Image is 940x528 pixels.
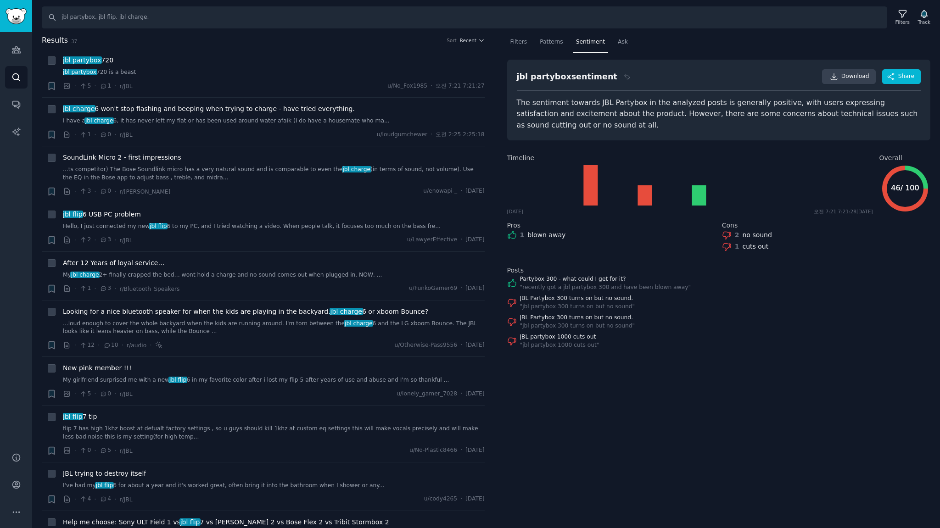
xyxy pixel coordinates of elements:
span: 오전 2:25 2:25:18 [436,131,485,139]
span: · [114,284,116,294]
span: 3 [100,236,111,244]
a: Partybox 300 - what could I get for it? [520,275,691,283]
span: u/LawyerEffective [407,236,458,244]
span: r/JBL [119,83,132,89]
span: SoundLink Micro 2 - first impressions [63,153,181,162]
a: Myjbl charge2+ finally crapped the bed… wont hold a charge and no sound comes out when plugged in... [63,271,485,279]
div: " jbl partybox 300 turns on but no sound " [520,303,635,311]
span: · [74,446,76,456]
span: r/JBL [119,132,132,138]
span: · [74,235,76,245]
span: · [460,446,462,455]
span: · [94,130,96,139]
span: 3 [79,187,91,195]
div: " jbl partybox 1000 cuts out " [520,341,599,350]
span: · [122,340,123,350]
span: r/JBL [119,448,132,454]
span: jbl partybox [62,69,97,75]
span: Overall [879,153,902,163]
span: [DATE] [465,236,484,244]
span: jbl charge [84,117,114,124]
a: flip 7 has high 1khz boost at defualt factory settings , so u guys should kill 1khz at custom eq ... [63,425,485,441]
span: r/JBL [119,237,132,244]
span: 6 USB PC problem [63,210,141,219]
span: Pros [507,221,521,230]
div: 1 [520,230,525,240]
span: jbl flip [168,377,187,383]
span: · [98,340,100,350]
a: JBL Partybox 300 turns on but no sound. [520,314,635,322]
span: Timeline [507,153,535,163]
span: r/audio [127,342,146,349]
span: u/No_Fox1985 [387,82,427,90]
span: · [94,389,96,399]
span: · [460,495,462,503]
div: jbl partybox sentiment [517,71,617,83]
input: Search Keyword [42,6,887,28]
span: 10 [103,341,118,350]
span: [DATE] [465,446,484,455]
span: jbl charge [330,308,363,315]
span: · [74,81,76,91]
a: I've had myjbl flip6 for about a year and it's worked great, often bring it into the bathroom whe... [63,482,485,490]
span: u/Otherwise-Pass9556 [394,341,457,350]
span: 5 [100,446,111,455]
span: 7 tip [63,412,97,422]
span: u/enowapi-_ [423,187,457,195]
div: Track [918,19,930,25]
span: · [114,495,116,504]
span: 0 [100,187,111,195]
span: · [114,187,116,196]
div: " jbl partybox 300 turns on but no sound " [520,322,635,330]
span: jbl charge [70,272,100,278]
a: I have ajbl charge6, it has never left my flat or has been used around water afaik (I do have a h... [63,117,485,125]
span: [DATE] [465,341,484,350]
div: The sentiment towards JBL Partybox in the analyzed posts is generally positive, with users expres... [517,97,921,131]
span: [DATE] [465,390,484,398]
span: [DATE] [465,495,484,503]
span: · [114,81,116,91]
span: Patterns [540,38,563,46]
span: jbl flip [62,211,83,218]
span: · [150,340,151,350]
span: u/cody4265 [424,495,457,503]
span: jbl charge [344,320,373,327]
text: 46 / 100 [891,183,919,192]
span: 0 [100,131,111,139]
a: My girlfriend surprised me with a newjbl flip6 in my favorite color after i lost my flip 5 after ... [63,376,485,384]
span: · [460,236,462,244]
span: Results [42,35,68,46]
a: jbl partybox720 [63,56,113,65]
a: After 12 Years of loyal service… [63,258,164,268]
div: [DATE] [507,208,524,215]
button: Share [882,69,921,84]
a: ...loud enough to cover the whole backyard when the kids are running around. I'm torn between the... [63,320,485,336]
span: Posts [507,266,524,275]
span: · [460,284,462,293]
a: jbl flip6 USB PC problem [63,210,141,219]
span: r/Bluetooth_Speakers [119,286,179,292]
span: Download [841,72,869,81]
div: 1 [735,242,739,251]
span: New pink member !!! [63,363,132,373]
span: u/lonely_gamer_7028 [397,390,457,398]
a: JBL Partybox 300 turns on but no sound. [520,295,635,303]
div: " recently got a jbl partybox 300 and have been blown away " [520,283,691,292]
span: · [94,446,96,456]
span: · [74,340,76,350]
span: 오전 7:21 7:21:27 [436,82,485,90]
a: Help me choose: Sony ULT Field 1 vsjbl flip7 vs [PERSON_NAME] 2 vs Bose Flex 2 vs Tribit Stormbox 2 [63,517,389,527]
span: · [114,389,116,399]
button: Recent [460,37,485,44]
span: 0 [79,446,91,455]
span: · [431,82,432,90]
div: Filters [895,19,910,25]
span: jbl flip [95,482,114,489]
span: jbl partybox [62,56,102,64]
span: · [460,341,462,350]
span: jbl charge [62,105,95,112]
a: Looking for a nice bluetooth speaker for when the kids are playing in the backyard.jbl charge6 or... [63,307,428,317]
span: jbl flip [149,223,168,229]
span: 4 [79,495,91,503]
img: GummySearch logo [6,8,27,24]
